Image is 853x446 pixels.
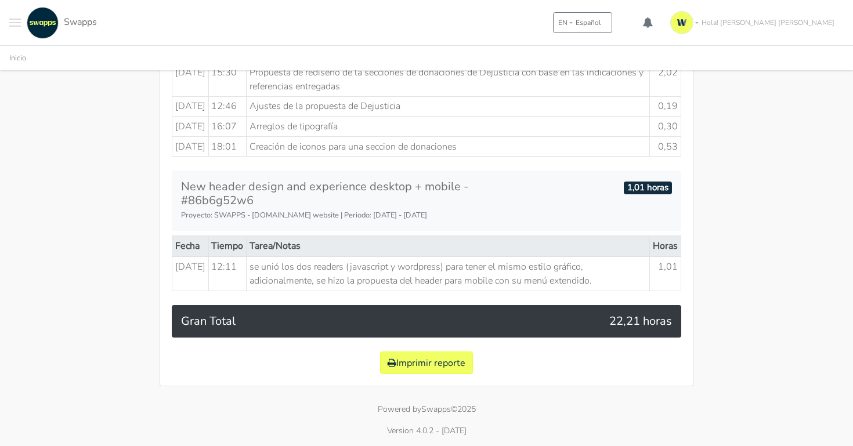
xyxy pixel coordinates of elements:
[172,136,209,157] td: [DATE]
[650,136,681,157] td: 0,53
[247,236,650,256] th: Tarea/Notas
[670,11,693,34] img: isotipo-3-3e143c57.png
[172,236,209,256] th: Fecha
[624,182,672,195] span: 1,01 horas
[172,256,209,291] td: [DATE]
[666,6,844,39] a: Hola! [PERSON_NAME] [PERSON_NAME]
[380,351,473,374] button: Imprimir reporte
[421,404,451,415] a: Swapps
[208,96,247,117] td: 12:46
[650,62,681,96] td: 2,02
[208,236,247,256] th: Tiempo
[650,256,681,291] td: 1,01
[9,7,21,39] button: Toggle navigation menu
[208,117,247,137] td: 16:07
[576,17,601,28] span: Español
[520,314,672,328] h5: 22,21 horas
[247,62,650,96] td: Propuesta de rediseño de la secciones de donaciones de Dejusticia con base en las indicaciones y ...
[181,180,503,208] h5: New header design and experience desktop + mobile - #86b6g52w6
[247,117,650,137] td: Arreglos de tipografía
[247,96,650,117] td: Ajustes de la propuesta de Dejusticia
[24,7,97,39] a: Swapps
[247,136,650,157] td: Creación de iconos para una seccion de donaciones
[553,12,612,33] button: ENEspañol
[702,17,834,28] span: Hola! [PERSON_NAME] [PERSON_NAME]
[208,136,247,157] td: 18:01
[181,314,503,328] h5: Gran Total
[172,96,209,117] td: [DATE]
[650,96,681,117] td: 0,19
[208,62,247,96] td: 15:30
[650,117,681,137] td: 0,30
[27,7,59,39] img: swapps-linkedin-v2.jpg
[208,256,247,291] td: 12:11
[64,16,97,28] span: Swapps
[181,210,427,220] small: Proyecto: SWAPPS - [DOMAIN_NAME] website | Periodo: [DATE] - [DATE]
[172,117,209,137] td: [DATE]
[172,62,209,96] td: [DATE]
[247,256,650,291] td: se unió los dos readers (javascript y wordpress) para tener el mismo estilo gráfico, adicionalmen...
[650,236,681,256] th: Horas
[9,53,26,63] a: Inicio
